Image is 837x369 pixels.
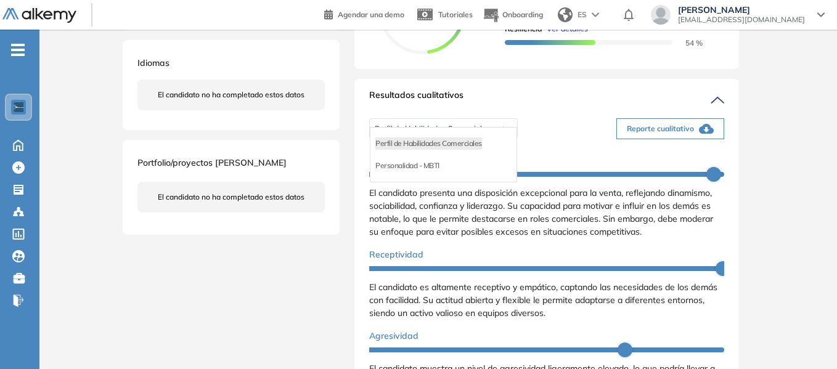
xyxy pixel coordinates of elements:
[375,137,482,150] li: Perfil de Habilidades Comerciales
[338,10,404,19] span: Agendar una demo
[578,9,587,20] span: ES
[11,49,25,51] i: -
[369,330,418,343] span: Agresividad
[558,7,573,22] img: world
[369,89,463,108] span: Resultados cualitativos
[369,248,423,261] span: Receptividad
[678,15,805,25] span: [EMAIL_ADDRESS][DOMAIN_NAME]
[369,282,717,318] span: El candidato es altamente receptivo y empático, captando las necesidades de los demás con facilid...
[616,118,724,139] button: Reporte cualitativo
[592,12,599,17] img: arrow
[158,89,304,100] span: El candidato no ha completado estos datos
[2,8,76,23] img: Logo
[627,123,694,134] span: Reporte cualitativo
[483,2,543,28] button: Onboarding
[678,5,805,15] span: [PERSON_NAME]
[137,157,287,168] span: Portfolio/proyectos [PERSON_NAME]
[502,10,543,19] span: Onboarding
[375,160,439,172] li: Personalidad - MBTI
[324,6,404,21] a: Agendar una demo
[369,187,713,237] span: El candidato presenta una disposición excepcional para la venta, reflejando dinamismo, sociabilid...
[137,57,169,68] span: Idiomas
[369,154,507,167] span: Disposición General para la Venta
[14,102,23,112] img: https://assets.alkemy.org/workspaces/1802/d452bae4-97f6-47ab-b3bf-1c40240bc960.jpg
[158,192,304,203] span: El candidato no ha completado estos datos
[671,38,703,47] span: 54 %
[438,10,473,19] span: Tutoriales
[375,124,490,134] span: Perfil de Habilidades Comerciales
